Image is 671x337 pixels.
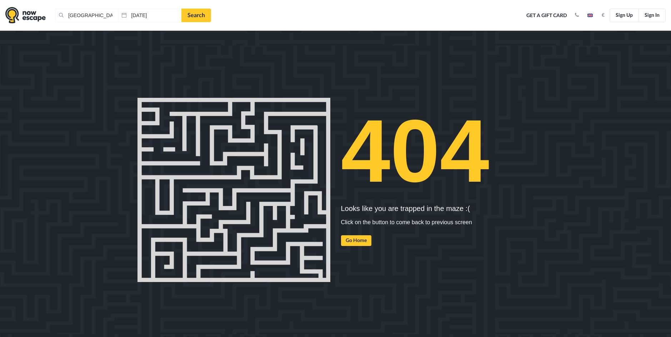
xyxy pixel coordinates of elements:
input: Place or Room Name [55,9,118,22]
a: Search [181,9,211,22]
a: Get a Gift Card [524,8,570,24]
h5: Looks like you are trapped in the maze :( [341,205,534,212]
p: Click on the button to come back to previous screen [341,218,534,227]
img: en.jpg [587,14,593,17]
input: Date [118,9,181,22]
a: Go Home [341,235,371,246]
img: logo [5,7,46,24]
button: € [598,12,608,19]
a: Sign In [639,9,666,22]
a: Sign Up [610,9,639,22]
strong: € [602,13,605,18]
h1: 404 [341,98,534,205]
